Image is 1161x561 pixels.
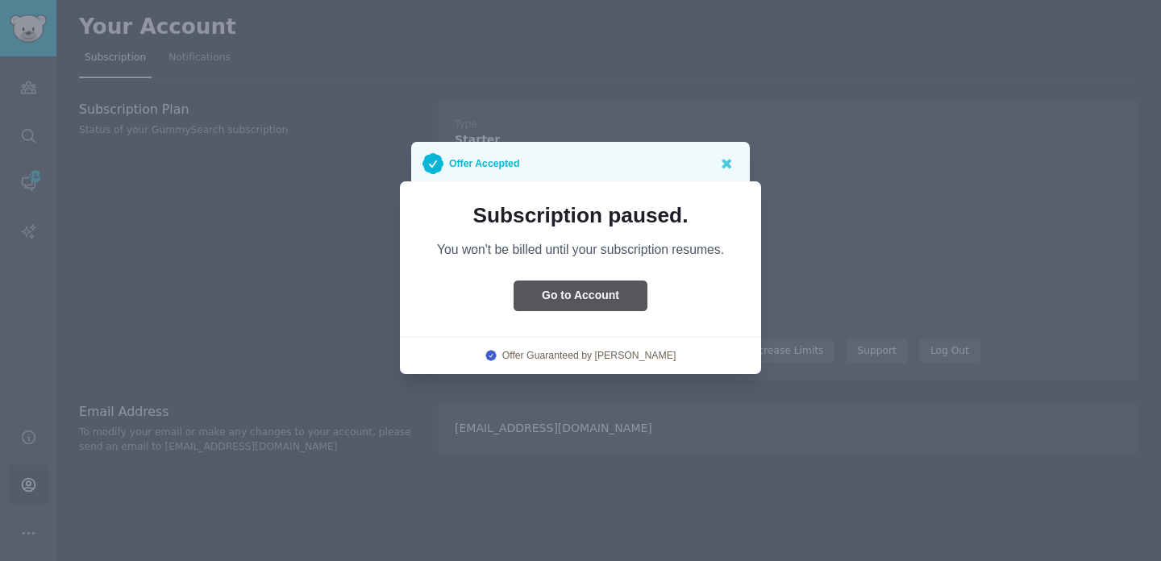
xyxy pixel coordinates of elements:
[422,241,739,258] p: You won't be billed until your subscription resumes.
[502,349,676,364] a: Offer Guaranteed by [PERSON_NAME]
[514,280,647,312] button: Go to Account
[485,350,497,361] img: logo
[449,153,519,174] p: Offer Accepted
[422,204,739,226] p: Subscription paused.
